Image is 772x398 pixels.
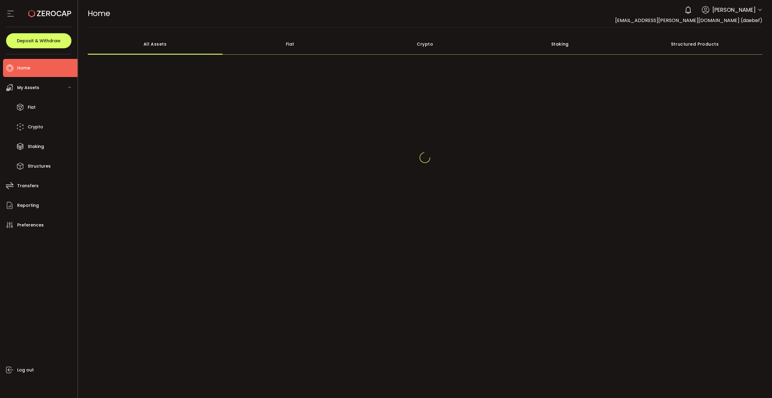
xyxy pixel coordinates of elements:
[17,39,61,43] span: Deposit & Withdraw
[28,142,44,151] span: Staking
[88,8,110,19] span: Home
[358,34,493,55] div: Crypto
[17,83,39,92] span: My Assets
[628,34,763,55] div: Structured Products
[492,34,628,55] div: Staking
[223,34,358,55] div: Fiat
[17,201,39,210] span: Reporting
[28,123,43,131] span: Crypto
[17,221,44,229] span: Preferences
[6,33,71,48] button: Deposit & Withdraw
[17,181,39,190] span: Transfers
[88,34,223,55] div: All Assets
[17,64,30,72] span: Home
[712,6,756,14] span: [PERSON_NAME]
[28,103,36,112] span: Fiat
[28,162,51,171] span: Structures
[615,17,762,24] span: [EMAIL_ADDRESS][PERSON_NAME][DOMAIN_NAME] (daebef)
[17,366,34,374] span: Log out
